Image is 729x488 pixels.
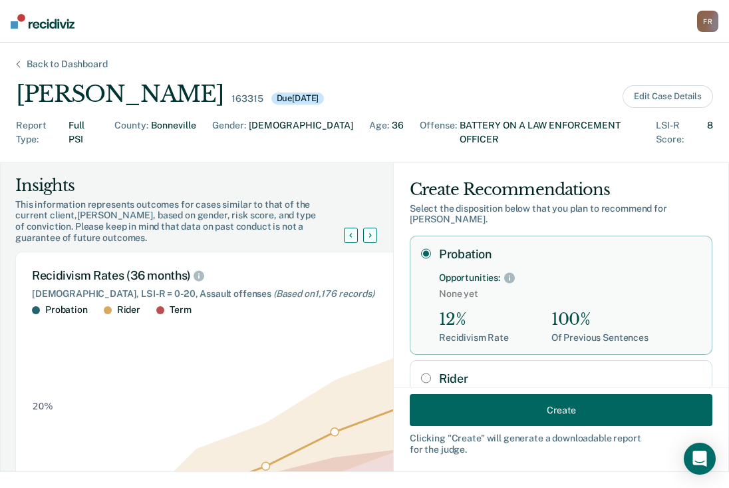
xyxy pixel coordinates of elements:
[460,119,641,146] div: BATTERY ON A LAW ENFORCEMENT OFFICER
[15,175,360,196] div: Insights
[32,288,500,300] div: [DEMOGRAPHIC_DATA], LSI-R = 0-20, Assault offenses
[439,332,509,344] div: Recidivism Rate
[117,304,140,316] div: Rider
[439,288,701,300] span: None yet
[114,119,148,146] div: County :
[32,268,500,283] div: Recidivism Rates (36 months)
[249,119,353,146] div: [DEMOGRAPHIC_DATA]
[656,119,704,146] div: LSI-R Score :
[273,288,374,299] span: (Based on 1,176 records )
[420,119,457,146] div: Offense :
[697,11,718,32] button: FR
[551,310,649,330] div: 100%
[410,203,712,226] div: Select the disposition below that you plan to recommend for [PERSON_NAME] .
[684,443,716,475] div: Open Intercom Messenger
[16,81,223,108] div: [PERSON_NAME]
[410,433,712,455] div: Clicking " Create " will generate a downloadable report for the judge.
[170,304,191,316] div: Term
[410,179,712,200] div: Create Recommendations
[369,119,389,146] div: Age :
[551,332,649,344] div: Of Previous Sentences
[623,85,713,108] button: Edit Case Details
[15,199,360,244] div: This information represents outcomes for cases similar to that of the current client, [PERSON_NAM...
[697,11,718,32] div: F R
[45,304,88,316] div: Probation
[69,119,98,146] div: Full PSI
[151,119,196,146] div: Bonneville
[439,310,509,330] div: 12%
[212,119,246,146] div: Gender :
[392,119,404,146] div: 36
[439,247,701,262] label: Probation
[707,119,713,146] div: 8
[11,14,74,29] img: Recidiviz
[271,93,325,105] div: Due [DATE]
[439,371,701,386] label: Rider
[16,119,66,146] div: Report Type :
[410,394,712,426] button: Create
[11,59,124,70] div: Back to Dashboard
[231,93,263,105] div: 163315
[439,272,500,284] div: Opportunities:
[33,401,53,411] text: 20%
